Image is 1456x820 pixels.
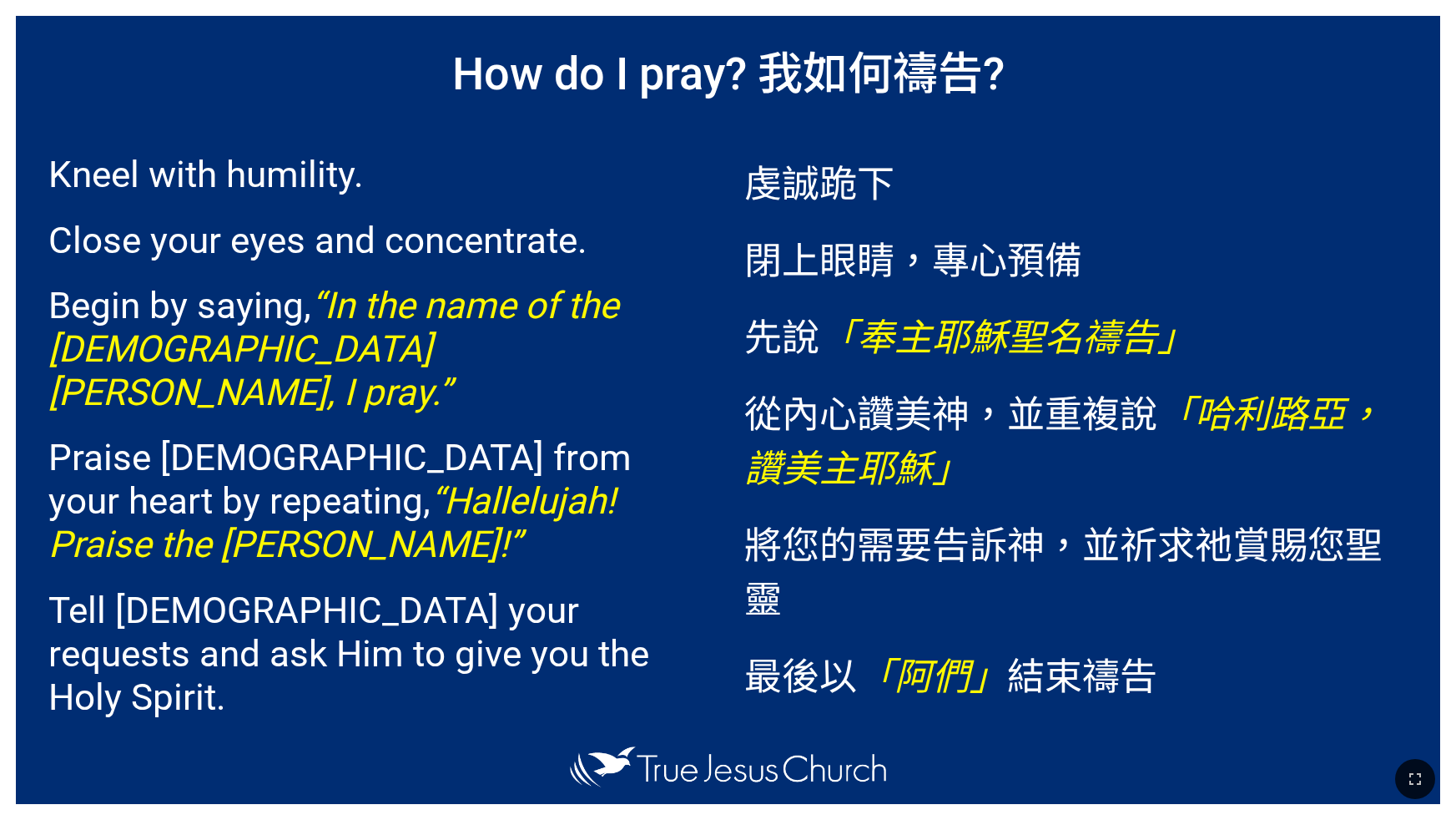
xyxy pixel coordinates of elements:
[48,479,615,566] em: “Hallelujah! Praise the [PERSON_NAME]!”
[744,307,1408,362] p: 先說
[16,16,1440,123] h1: How do I pray? 我如何禱告?
[48,436,712,566] p: Praise [DEMOGRAPHIC_DATA] from your heart by repeating,
[744,154,1408,208] p: 虔誠跪下
[744,230,1408,285] p: 閉上眼睛，專心預備
[48,284,618,414] em: “In the name of the [DEMOGRAPHIC_DATA][PERSON_NAME], I pray.”
[744,384,1408,493] p: 從內心讚美神，並重複說
[48,589,712,719] p: Tell [DEMOGRAPHIC_DATA] your requests and ask Him to give you the Holy Spirit.
[744,515,1408,624] p: 將您的需要告訴神，並祈求祂賞賜您聖靈
[744,392,1383,491] em: 「哈利路亞，讚美主耶穌」
[857,655,1007,699] em: 「阿們」
[48,284,712,414] p: Begin by saying,
[819,316,1195,360] em: 「奉主耶穌聖名禱告」
[48,219,712,262] p: Close your eyes and concentrate.
[744,646,1408,701] p: 最後以 結束禱告
[48,153,712,196] p: Kneel with humility.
